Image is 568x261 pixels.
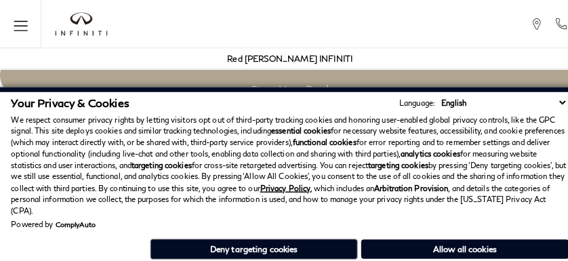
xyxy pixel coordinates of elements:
[266,123,324,132] strong: essential cookies
[54,12,105,35] a: infiniti
[391,97,426,104] div: Language:
[361,157,420,166] strong: targeting cookies
[147,234,350,254] button: Deny targeting cookies
[287,135,349,144] strong: functional cookies
[223,52,346,62] a: Red [PERSON_NAME] INFINITI
[11,112,557,213] p: We respect consumer privacy rights by letting visitors opt out of third-party tracking cookies an...
[129,157,188,166] strong: targeting cookies
[392,146,451,155] strong: analytics cookies
[354,235,557,254] button: Allow all cookies
[367,180,439,188] strong: Arbitration Provision
[11,216,94,224] div: Powered by
[54,12,105,35] img: INFINITI
[54,216,94,224] a: ComplyAuto
[11,94,127,107] span: Your Privacy & Cookies
[246,81,323,94] span: Start Your Deal
[429,95,557,106] select: Language Select
[255,180,304,188] a: Privacy Policy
